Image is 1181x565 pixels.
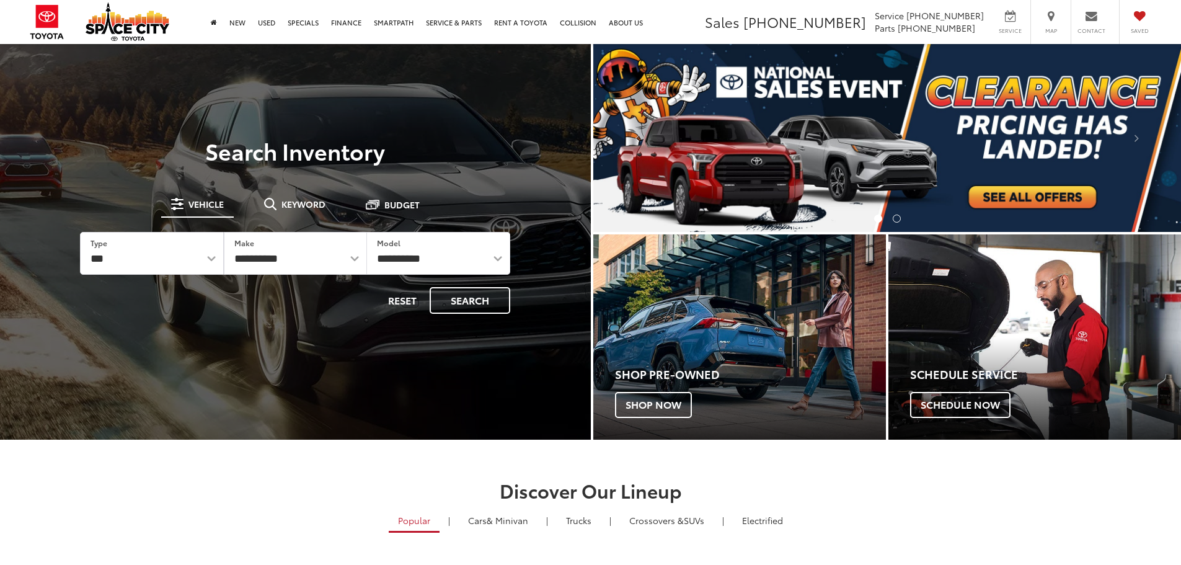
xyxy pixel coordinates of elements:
[487,514,528,527] span: & Minivan
[719,514,727,527] li: |
[875,22,895,34] span: Parts
[445,514,453,527] li: |
[281,200,325,208] span: Keyword
[1093,69,1181,207] button: Click to view next picture.
[893,215,901,223] li: Go to slide number 2.
[620,510,714,531] a: SUVs
[705,12,740,32] span: Sales
[888,234,1181,440] div: Toyota
[615,368,886,381] h4: Shop Pre-Owned
[378,287,427,314] button: Reset
[52,138,539,163] h3: Search Inventory
[377,238,400,248] label: Model
[593,234,886,440] a: Shop Pre-Owned Shop Now
[557,510,601,531] a: Trucks
[898,22,975,34] span: [PHONE_NUMBER]
[910,368,1181,381] h4: Schedule Service
[593,234,886,440] div: Toyota
[733,510,792,531] a: Electrified
[86,2,169,41] img: Space City Toyota
[384,200,420,209] span: Budget
[629,514,684,527] span: Crossovers &
[389,510,440,533] a: Popular
[543,514,551,527] li: |
[91,238,107,248] label: Type
[888,234,1181,440] a: Schedule Service Schedule Now
[906,9,984,22] span: [PHONE_NUMBER]
[430,287,510,314] button: Search
[874,215,882,223] li: Go to slide number 1.
[606,514,614,527] li: |
[1077,27,1105,35] span: Contact
[743,12,866,32] span: [PHONE_NUMBER]
[459,510,537,531] a: Cars
[154,480,1028,500] h2: Discover Our Lineup
[593,69,681,207] button: Click to view previous picture.
[615,392,692,418] span: Shop Now
[188,200,224,208] span: Vehicle
[234,238,254,248] label: Make
[1126,27,1153,35] span: Saved
[910,392,1011,418] span: Schedule Now
[1037,27,1064,35] span: Map
[996,27,1024,35] span: Service
[875,9,904,22] span: Service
